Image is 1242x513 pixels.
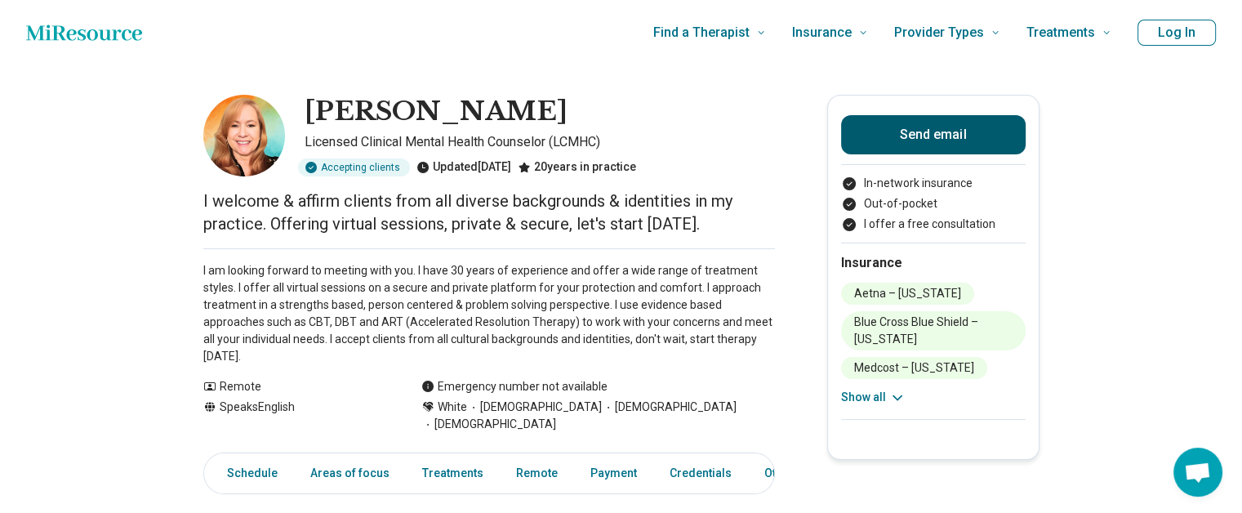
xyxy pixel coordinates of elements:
div: Emergency number not available [421,378,608,395]
span: [DEMOGRAPHIC_DATA] [467,399,602,416]
span: [DEMOGRAPHIC_DATA] [602,399,737,416]
span: Treatments [1026,21,1095,44]
button: Send email [841,115,1026,154]
a: Schedule [207,457,287,490]
span: [DEMOGRAPHIC_DATA] [421,416,556,433]
span: Provider Types [894,21,984,44]
button: Show all [841,389,906,406]
p: Licensed Clinical Mental Health Counselor (LCMHC) [305,132,775,152]
span: White [438,399,467,416]
div: Updated [DATE] [416,158,511,176]
li: In-network insurance [841,175,1026,192]
img: Sheri Moroe, Licensed Clinical Mental Health Counselor (LCMHC) [203,95,285,176]
a: Home page [26,16,142,49]
a: Payment [581,457,647,490]
a: Remote [506,457,568,490]
li: Blue Cross Blue Shield – [US_STATE] [841,311,1026,350]
a: Other [755,457,813,490]
a: Credentials [660,457,741,490]
h2: Insurance [841,253,1026,273]
div: Accepting clients [298,158,410,176]
span: Find a Therapist [653,21,750,44]
p: I am looking forward to meeting with you. I have 30 years of experience and offer a wide range of... [203,262,775,365]
span: Insurance [792,21,852,44]
a: Treatments [412,457,493,490]
p: I welcome & affirm clients from all diverse backgrounds & identities in my practice. Offering vir... [203,190,775,235]
a: Areas of focus [300,457,399,490]
div: 20 years in practice [518,158,636,176]
a: Open chat [1173,448,1222,497]
li: Medcost – [US_STATE] [841,357,987,379]
ul: Payment options [841,175,1026,233]
li: I offer a free consultation [841,216,1026,233]
div: Remote [203,378,389,395]
li: Out-of-pocket [841,195,1026,212]
div: Speaks English [203,399,389,433]
button: Log In [1137,20,1216,46]
li: Aetna – [US_STATE] [841,283,974,305]
h1: [PERSON_NAME] [305,95,568,129]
